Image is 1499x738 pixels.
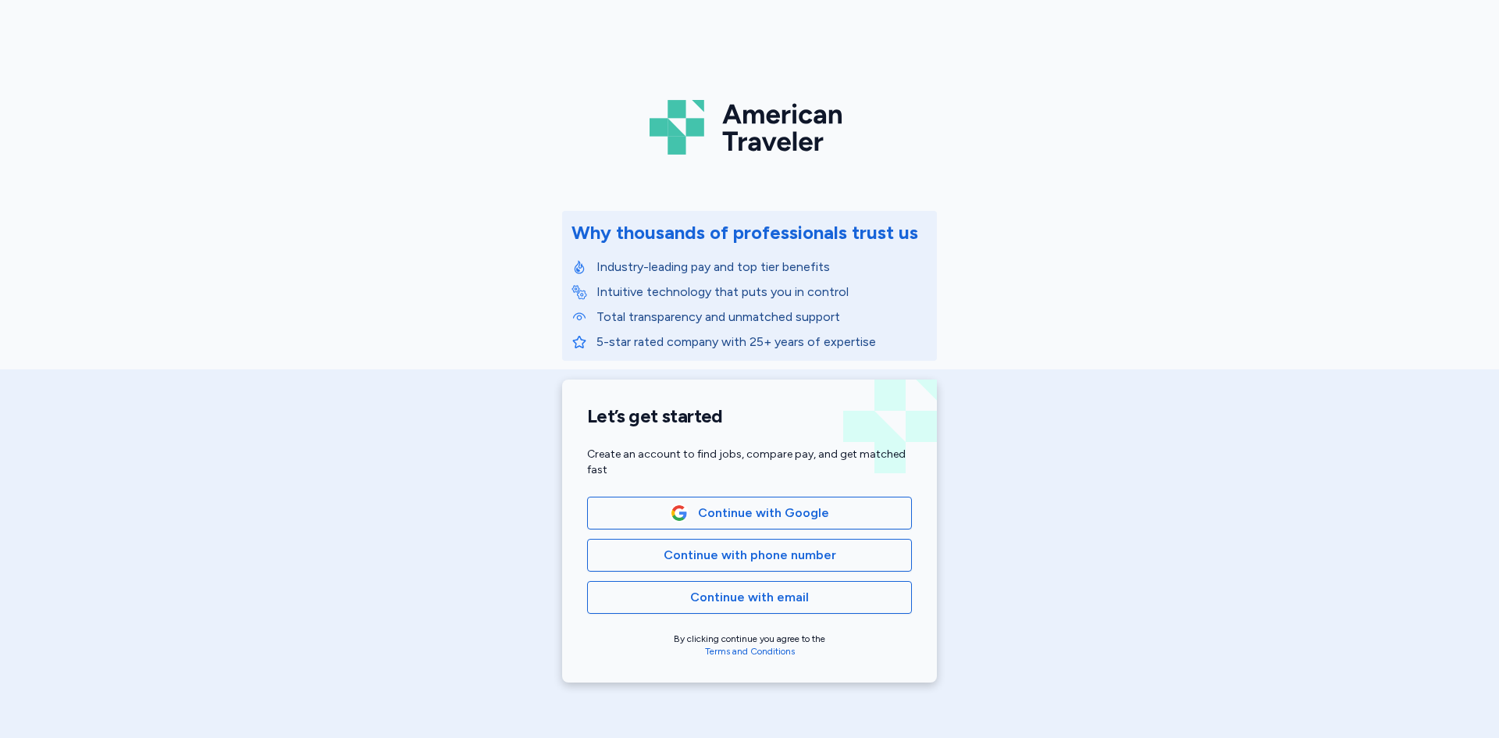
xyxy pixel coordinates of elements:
img: Google Logo [671,504,688,522]
div: Why thousands of professionals trust us [571,220,918,245]
p: 5-star rated company with 25+ years of expertise [596,333,928,351]
span: Continue with email [690,588,809,607]
p: Total transparency and unmatched support [596,308,928,326]
div: Create an account to find jobs, compare pay, and get matched fast [587,447,912,478]
div: By clicking continue you agree to the [587,633,912,658]
h1: Let’s get started [587,405,912,428]
p: Intuitive technology that puts you in control [596,283,928,301]
button: Google LogoContinue with Google [587,497,912,529]
button: Continue with phone number [587,539,912,572]
a: Terms and Conditions [705,646,795,657]
button: Continue with email [587,581,912,614]
span: Continue with phone number [664,546,836,565]
p: Industry-leading pay and top tier benefits [596,258,928,276]
span: Continue with Google [698,504,829,522]
img: Logo [650,94,849,161]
